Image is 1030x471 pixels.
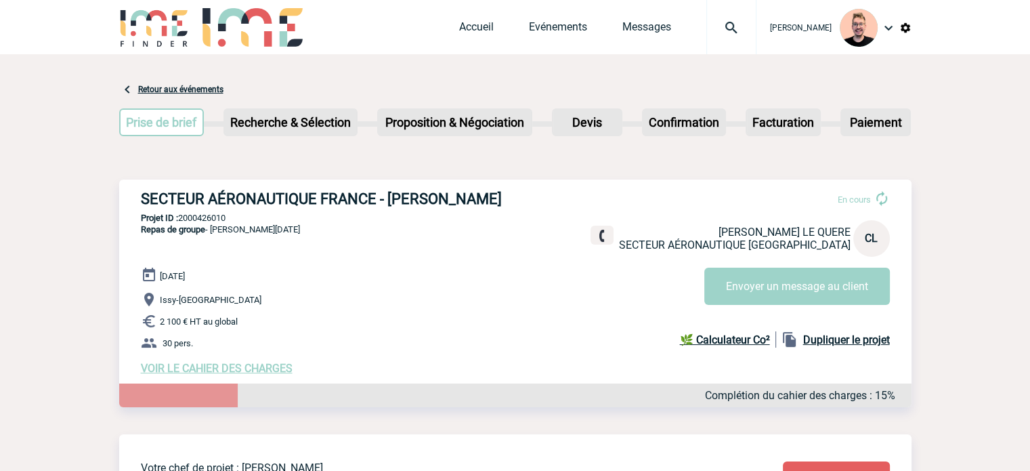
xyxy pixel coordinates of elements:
img: IME-Finder [119,8,190,47]
img: 129741-1.png [840,9,878,47]
span: CL [865,232,878,245]
a: VOIR LE CAHIER DES CHARGES [141,362,293,375]
p: 2000426010 [119,213,911,223]
button: Envoyer un message au client [704,268,890,305]
span: 2 100 € HT au global [160,316,238,327]
span: Repas de groupe [141,224,205,234]
a: Messages [622,20,671,39]
span: SECTEUR AÉRONAUTIQUE [GEOGRAPHIC_DATA] [619,239,851,251]
span: Issy-[GEOGRAPHIC_DATA] [160,295,261,305]
span: [PERSON_NAME] [770,23,832,33]
a: Evénements [529,20,587,39]
p: Recherche & Sélection [225,110,356,135]
span: [DATE] [160,271,185,281]
span: - [PERSON_NAME][DATE] [141,224,300,234]
a: Retour aux événements [138,85,223,94]
p: Facturation [747,110,819,135]
h3: SECTEUR AÉRONAUTIQUE FRANCE - [PERSON_NAME] [141,190,547,207]
a: 🌿 Calculateur Co² [680,331,776,348]
a: Accueil [459,20,494,39]
span: En cours [838,194,871,205]
p: Devis [553,110,621,135]
p: Prise de brief [121,110,203,135]
img: file_copy-black-24dp.png [781,331,798,348]
p: Confirmation [643,110,725,135]
b: Dupliquer le projet [803,333,890,346]
p: Paiement [842,110,909,135]
b: 🌿 Calculateur Co² [680,333,770,346]
span: 30 pers. [163,338,193,348]
img: fixe.png [596,230,608,242]
span: [PERSON_NAME] LE QUERE [718,226,851,239]
b: Projet ID : [141,213,178,223]
p: Proposition & Négociation [379,110,531,135]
